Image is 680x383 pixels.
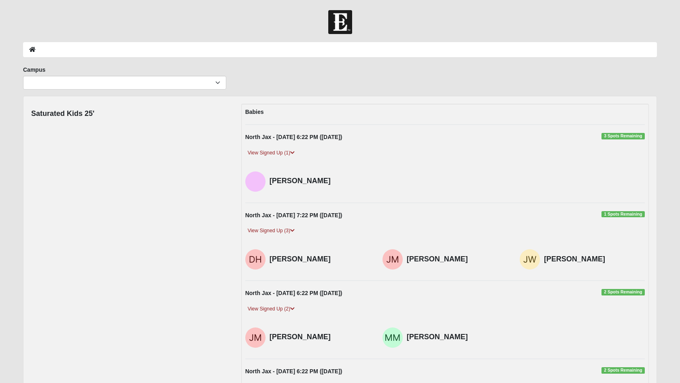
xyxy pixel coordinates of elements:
label: Campus [23,66,45,74]
h4: [PERSON_NAME] [270,255,370,264]
a: View Signed Up (1) [245,149,297,157]
h4: [PERSON_NAME] [407,333,508,342]
img: Sarah Vasquez [245,171,266,192]
img: Church of Eleven22 Logo [328,10,352,34]
h4: [PERSON_NAME] [270,333,370,342]
h4: [PERSON_NAME] [270,177,370,186]
img: Jean Moore [382,249,403,270]
h4: [PERSON_NAME] [544,255,645,264]
span: 1 Spots Remaining [601,211,645,218]
h4: [PERSON_NAME] [407,255,508,264]
img: Jean Moore [245,327,266,348]
img: Donna Hines [245,249,266,270]
a: View Signed Up (3) [245,227,297,235]
img: Michelle Maddox [382,327,403,348]
strong: Babies [245,109,264,115]
strong: North Jax - [DATE] 6:22 PM ([DATE]) [245,290,342,296]
strong: North Jax - [DATE] 7:22 PM ([DATE]) [245,212,342,218]
img: Jocelyn Williford [520,249,540,270]
span: 2 Spots Remaining [601,289,645,295]
strong: North Jax - [DATE] 6:22 PM ([DATE]) [245,134,342,140]
span: 3 Spots Remaining [601,133,645,139]
a: View Signed Up (2) [245,305,297,313]
strong: North Jax - [DATE] 6:22 PM ([DATE]) [245,368,342,374]
h4: Saturated Kids 25' [31,109,94,118]
span: 2 Spots Remaining [601,367,645,374]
